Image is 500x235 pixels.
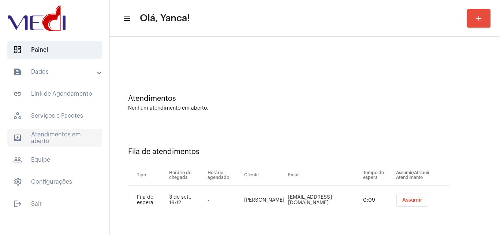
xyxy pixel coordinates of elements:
th: Horário de chegada [167,165,205,186]
span: Atendimentos em aberto [7,129,102,147]
td: 0:09 [361,186,395,215]
mat-icon: sidenav icon [123,14,130,23]
span: Olá, Yanca! [140,12,190,24]
span: sidenav icon [13,177,22,186]
mat-icon: sidenav icon [13,67,22,76]
mat-icon: sidenav icon [13,155,22,164]
span: Configurações [7,173,102,191]
span: Sair [7,195,102,213]
td: - [206,186,242,215]
mat-icon: sidenav icon [13,133,22,142]
th: Tempo de espera [361,165,395,186]
div: Fila de atendimentos [128,148,482,156]
span: Assumir [402,198,422,203]
span: Equipe [7,151,102,169]
span: sidenav icon [13,45,22,54]
span: Painel [7,41,102,59]
mat-icon: sidenav icon [13,89,22,98]
div: Atendimentos [128,95,482,103]
th: Email [286,165,361,186]
span: Serviços e Pacotes [7,107,102,125]
mat-icon: add [474,14,483,23]
span: Link de Agendamento [7,85,102,103]
mat-chip-list: selection [396,194,449,207]
img: d3a1b5fa-500b-b90f-5a1c-719c20e9830b.png [6,4,67,33]
button: Assumir [396,194,428,207]
td: [EMAIL_ADDRESS][DOMAIN_NAME] [286,186,361,215]
th: Horário agendado [206,165,242,186]
mat-expansion-panel-header: sidenav iconDados [4,63,109,81]
td: [PERSON_NAME] [242,186,286,215]
th: Assumir/Atribuir Atendimento [394,165,449,186]
td: 3 de set., 16:12 [167,186,205,215]
mat-icon: sidenav icon [13,199,22,208]
mat-panel-title: Dados [13,67,98,76]
span: sidenav icon [13,111,22,120]
div: Nenhum atendimento em aberto. [128,106,482,111]
th: Cliente [242,165,286,186]
td: Fila de espera [128,186,167,215]
th: Tipo [128,165,167,186]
